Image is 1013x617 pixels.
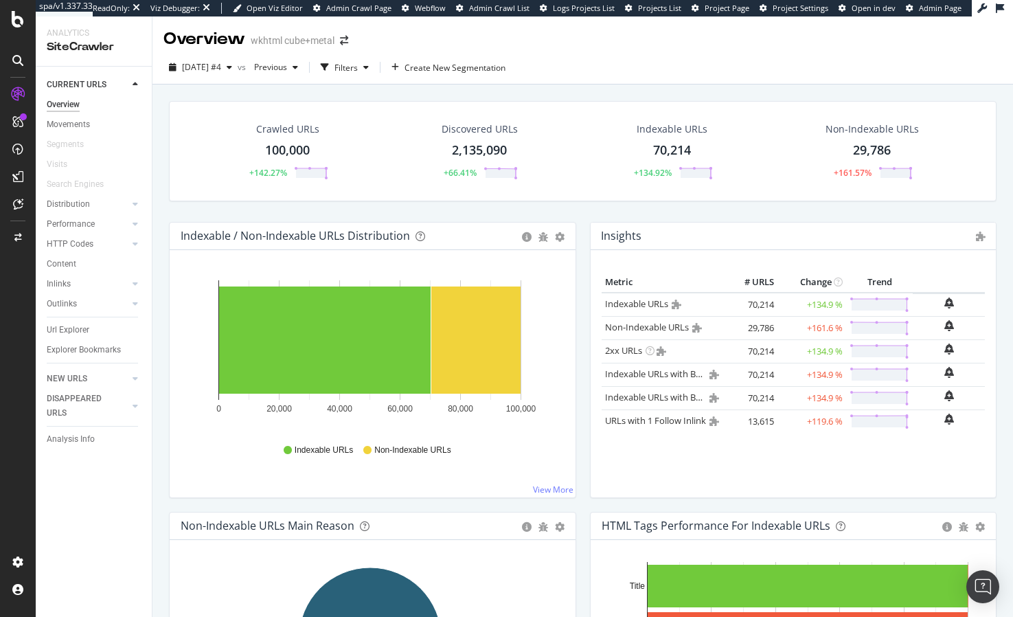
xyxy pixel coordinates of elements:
[249,56,304,78] button: Previous
[47,257,142,271] a: Content
[163,56,238,78] button: [DATE] #4
[760,3,828,14] a: Project Settings
[605,391,755,403] a: Indexable URLs with Bad Description
[313,3,391,14] a: Admin Crawl Page
[47,392,116,420] div: DISAPPEARED URLS
[638,3,681,13] span: Projects List
[540,3,615,14] a: Logs Projects List
[266,404,292,414] text: 20,000
[555,522,565,532] div: gear
[605,298,668,310] a: Indexable URLs
[47,177,104,192] div: Search Engines
[150,3,200,14] div: Viz Debugger:
[182,61,221,73] span: 2025 Sep. 18th #4
[722,272,777,293] th: # URLS
[47,157,81,172] a: Visits
[444,167,477,179] div: +66.41%
[47,277,71,291] div: Inlinks
[334,62,358,74] div: Filters
[249,61,287,73] span: Previous
[602,519,830,532] div: HTML Tags Performance for Indexable URLs
[47,217,128,232] a: Performance
[777,272,846,293] th: Change
[47,343,121,357] div: Explorer Bookmarks
[47,297,128,311] a: Outlinks
[944,320,954,331] div: bell-plus
[709,416,719,426] i: Admin
[47,323,142,337] a: Url Explorer
[93,3,130,14] div: ReadOnly:
[777,410,846,433] td: +119.6 %
[47,237,93,251] div: HTTP Codes
[605,321,689,333] a: Non-Indexable URLs
[942,522,952,532] div: circle-info
[944,367,954,378] div: bell-plus
[47,372,87,386] div: NEW URLS
[47,78,106,92] div: CURRENT URLS
[47,297,77,311] div: Outlinks
[976,232,986,241] i: Admin
[605,344,642,357] a: 2xx URLs
[47,117,142,132] a: Movements
[415,3,446,13] span: Webflow
[47,197,90,212] div: Distribution
[722,386,777,410] td: 70,214
[47,432,95,447] div: Analysis Info
[47,432,142,447] a: Analysis Info
[944,344,954,355] div: bell-plus
[602,272,723,293] th: Metric
[326,3,391,13] span: Admin Crawl Page
[181,229,410,243] div: Indexable / Non-Indexable URLs Distribution
[442,122,518,136] div: Discovered URLs
[709,370,719,379] i: Admin
[533,484,573,495] a: View More
[47,157,67,172] div: Visits
[777,363,846,386] td: +134.9 %
[634,167,672,179] div: +134.92%
[402,3,446,14] a: Webflow
[834,167,872,179] div: +161.57%
[315,56,374,78] button: Filters
[625,3,681,14] a: Projects List
[249,167,287,179] div: +142.27%
[47,372,128,386] a: NEW URLS
[672,300,681,309] i: Admin
[265,142,310,159] div: 100,000
[469,3,530,13] span: Admin Crawl List
[601,227,641,245] h4: Insights
[906,3,961,14] a: Admin Page
[47,257,76,271] div: Content
[295,445,353,456] span: Indexable URLs
[386,56,511,78] button: Create New Segmentation
[538,522,548,532] div: bug
[722,293,777,317] td: 70,214
[522,522,532,532] div: circle-info
[47,197,128,212] a: Distribution
[374,445,451,456] span: Non-Indexable URLs
[47,98,142,112] a: Overview
[959,522,968,532] div: bug
[773,3,828,13] span: Project Settings
[629,581,645,591] text: Title
[47,137,98,152] a: Segments
[47,217,95,232] div: Performance
[852,3,896,13] span: Open in dev
[47,137,84,152] div: Segments
[853,142,891,159] div: 29,786
[251,34,334,47] div: wkhtml cube+metal
[777,386,846,410] td: +134.9 %
[233,3,303,14] a: Open Viz Editor
[944,298,954,308] div: bell-plus
[839,3,896,14] a: Open in dev
[605,414,706,427] a: URLs with 1 Follow Inlink
[256,122,319,136] div: Crawled URLs
[47,117,90,132] div: Movements
[181,272,559,431] svg: A chart.
[47,392,128,420] a: DISAPPEARED URLS
[506,404,536,414] text: 100,000
[692,3,749,14] a: Project Page
[975,522,985,532] div: gear
[826,122,919,136] div: Non-Indexable URLs
[522,232,532,242] div: circle-info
